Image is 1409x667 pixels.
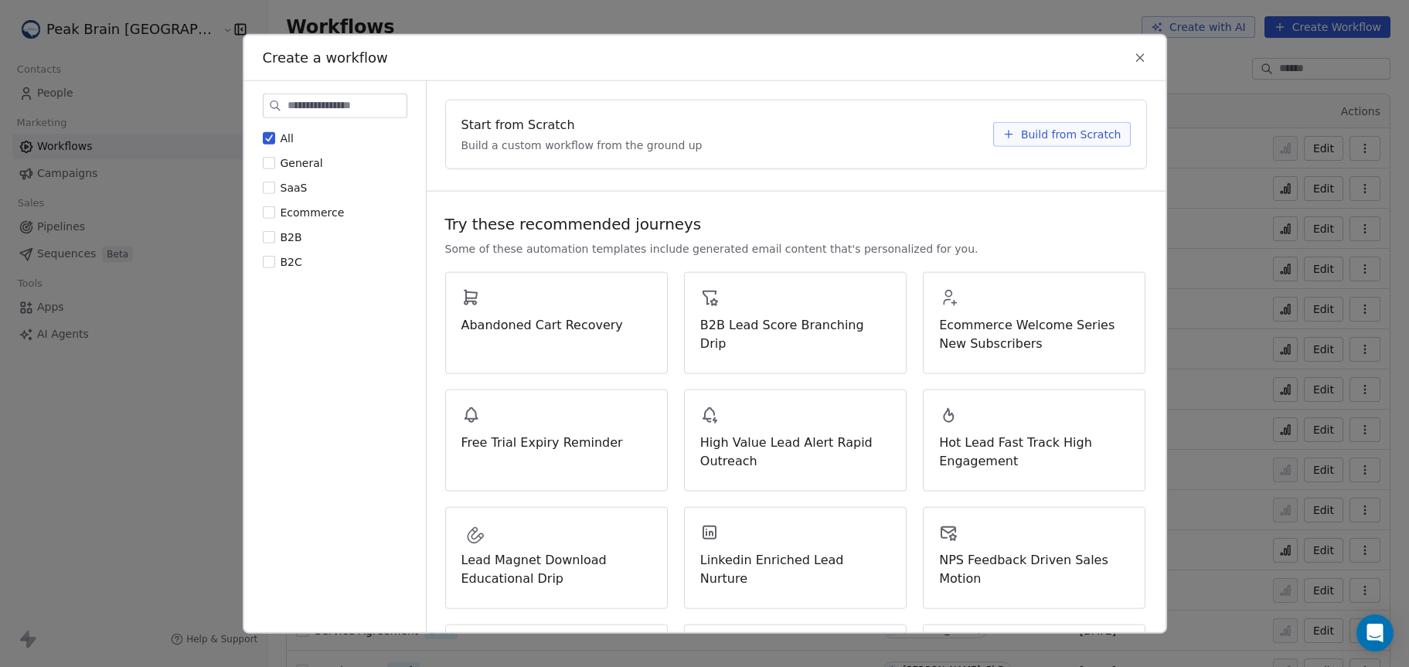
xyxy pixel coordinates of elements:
[281,156,323,168] span: General
[263,254,275,269] button: B2C
[445,213,702,234] span: Try these recommended journeys
[263,204,275,219] button: Ecommerce
[263,229,275,244] button: B2B
[1356,614,1394,652] div: Open Intercom Messenger
[461,433,652,451] span: Free Trial Expiry Reminder
[461,137,703,152] span: Build a custom workflow from the ground up
[461,315,652,334] span: Abandoned Cart Recovery
[939,550,1129,587] span: NPS Feedback Driven Sales Motion
[263,179,275,195] button: SaaS
[461,550,652,587] span: Lead Magnet Download Educational Drip
[281,181,308,193] span: SaaS
[281,255,302,267] span: B2C
[939,315,1129,352] span: Ecommerce Welcome Series New Subscribers
[700,433,890,470] span: High Value Lead Alert Rapid Outreach
[700,550,890,587] span: Linkedin Enriched Lead Nurture
[445,240,978,256] span: Some of these automation templates include generated email content that's personalized for you.
[281,230,302,243] span: B2B
[700,315,890,352] span: B2B Lead Score Branching Drip
[263,155,275,170] button: General
[461,115,575,134] span: Start from Scratch
[281,206,345,218] span: Ecommerce
[263,130,275,145] button: All
[281,131,294,144] span: All
[263,47,388,67] span: Create a workflow
[939,433,1129,470] span: Hot Lead Fast Track High Engagement
[1021,126,1121,141] span: Build from Scratch
[993,121,1131,146] button: Build from Scratch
